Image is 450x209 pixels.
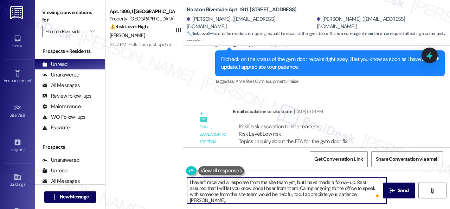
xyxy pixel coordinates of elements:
div: Prospects + Residents [35,48,105,55]
strong: ⚠️ Risk Level: High [110,23,148,30]
span: Share Conversation via email [376,155,438,163]
div: Review follow-ups [42,92,91,100]
button: New Message [44,191,96,203]
div: [PERSON_NAME] (ResiDesk) [215,41,445,50]
img: ResiDesk Logo [10,6,25,19]
div: Unread [42,167,67,174]
button: Send [383,183,415,198]
span: Gym equipment , [255,78,287,84]
label: Viewing conversations for [42,7,98,26]
span: Amenities , [236,78,255,84]
div: All Messages [42,178,80,185]
div: [PERSON_NAME]. ([EMAIL_ADDRESS][DOMAIN_NAME]) [317,16,445,31]
span: • [31,77,32,82]
div: Email escalation to site team [200,123,227,146]
div: Unanswered [42,71,79,79]
div: Escalate [42,124,70,131]
input: All communities [45,26,87,37]
div: Tagged as: [215,76,445,86]
span: • [25,112,26,117]
div: Property: [GEOGRAPHIC_DATA] [110,15,175,23]
div: [PERSON_NAME]. ([EMAIL_ADDRESS][DOMAIN_NAME]) [187,16,315,31]
span: Send [398,187,409,194]
div: 2:07 PM: Hello I am just updating you that I will have my rent payment dropped off [DATE]! Again ... [110,41,361,48]
span: Get Conversation Link [314,155,363,163]
div: All Messages [42,82,80,89]
div: [DATE] 6:06 PM [292,108,323,115]
button: Share Conversation via email [371,151,443,167]
div: Apt. 1306, 1 [GEOGRAPHIC_DATA] [110,8,175,15]
div: Prospects [35,143,105,151]
div: Unanswered [42,156,79,164]
div: Unread [42,61,67,68]
a: Site Visit • [4,102,32,121]
textarea: To enrich screen reader interactions, please activate Accessibility in Grammarly extension settings [187,177,386,204]
span: [PERSON_NAME] [110,32,145,38]
strong: 🔧 Risk Level: Medium [187,31,224,36]
i:  [90,29,94,34]
div: WO Follow-ups [42,113,85,121]
b: Halston Riverside: Apt. 1911, [STREET_ADDRESS] [187,6,296,13]
i:  [430,188,435,193]
div: I'll check on the status of the gym door repairs right away. I'll let you know as soon as I have ... [221,56,433,71]
span: : The resident is inquiring about the repair of the gym doors. This is a non-urgent maintenance r... [187,30,450,45]
span: • [24,146,25,151]
a: Insights • [4,136,32,155]
i:  [390,188,395,193]
button: Get Conversation Link [310,151,367,167]
i:  [52,194,57,200]
div: Email escalation to site team [233,108,423,118]
a: Buildings [4,171,32,190]
a: Inbox [4,32,32,51]
div: ResiDesk escalation to site team -> Risk Level: Low risk Topics: Inquiry about the ETA for the gy... [239,123,417,153]
span: New Message [60,193,89,201]
div: Maintenance [42,103,81,110]
span: Praise [287,78,298,84]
